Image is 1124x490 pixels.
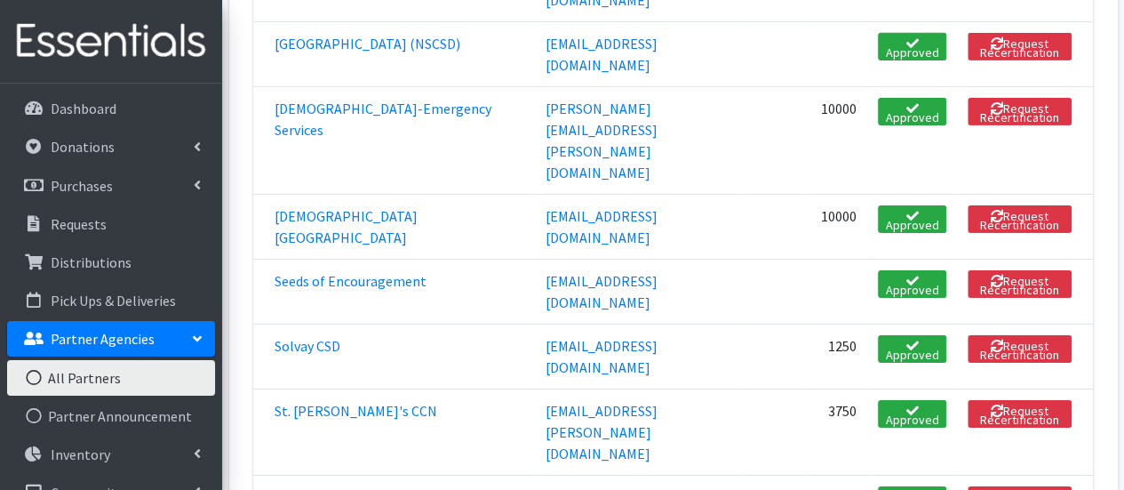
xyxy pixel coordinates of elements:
[51,446,110,463] p: Inventory
[51,330,155,348] p: Partner Agencies
[878,205,946,233] span: Approved
[805,195,867,260] td: 10000
[275,337,340,355] a: Solvay CSD
[805,325,867,390] td: 1250
[51,177,113,195] p: Purchases
[805,87,867,195] td: 10000
[878,33,946,60] span: Approved
[878,98,946,125] span: Approved
[546,207,658,246] a: [EMAIL_ADDRESS][DOMAIN_NAME]
[51,138,115,156] p: Donations
[275,100,491,139] a: [DEMOGRAPHIC_DATA]-Emergency Services
[7,206,215,242] a: Requests
[968,33,1072,60] button: Request Recertification
[546,100,658,181] a: [PERSON_NAME][EMAIL_ADDRESS][PERSON_NAME][DOMAIN_NAME]
[546,272,658,311] a: [EMAIL_ADDRESS][DOMAIN_NAME]
[968,205,1072,233] button: Request Recertification
[805,390,867,476] td: 3750
[275,207,418,246] a: [DEMOGRAPHIC_DATA][GEOGRAPHIC_DATA]
[546,35,658,74] a: [EMAIL_ADDRESS][DOMAIN_NAME]
[968,400,1072,428] button: Request Recertification
[7,245,215,280] a: Distributions
[546,402,658,462] a: [EMAIL_ADDRESS][PERSON_NAME][DOMAIN_NAME]
[51,292,176,309] p: Pick Ups & Deliveries
[7,12,215,71] img: HumanEssentials
[7,437,215,472] a: Inventory
[7,283,215,318] a: Pick Ups & Deliveries
[275,402,437,420] a: St. [PERSON_NAME]'s CCN
[7,91,215,126] a: Dashboard
[7,168,215,204] a: Purchases
[275,272,426,290] a: Seeds of Encouragement
[968,98,1072,125] button: Request Recertification
[7,398,215,434] a: Partner Announcement
[878,400,946,428] span: Approved
[7,321,215,357] a: Partner Agencies
[51,215,107,233] p: Requests
[546,337,658,376] a: [EMAIL_ADDRESS][DOMAIN_NAME]
[968,270,1072,298] button: Request Recertification
[275,35,460,52] a: [GEOGRAPHIC_DATA] (NSCSD)
[7,129,215,165] a: Donations
[878,335,946,363] span: Approved
[51,100,116,117] p: Dashboard
[7,360,215,396] a: All Partners
[51,253,132,271] p: Distributions
[968,335,1072,363] button: Request Recertification
[878,270,946,298] span: Approved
